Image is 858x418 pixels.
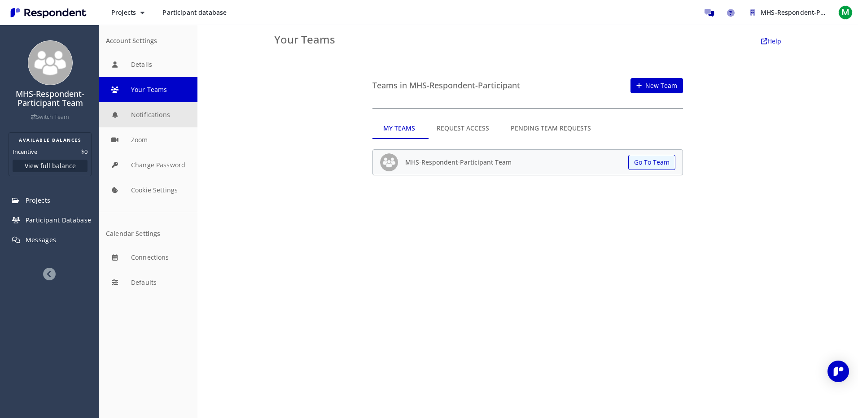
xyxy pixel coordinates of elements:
[31,113,69,121] a: Switch Team
[162,8,227,17] span: Participant database
[274,32,335,47] span: Your Teams
[426,118,500,139] md-tab-item: Request Access
[99,127,197,152] button: Zoom
[111,8,136,17] span: Projects
[761,37,781,45] a: Help
[106,37,190,45] div: Account Settings
[99,52,197,77] button: Details
[26,196,51,205] span: Projects
[99,245,197,270] button: Connections
[28,40,73,85] img: team_avatar_256.png
[155,4,234,21] a: Participant database
[372,81,520,90] h4: Teams in MHS-Respondent-Participant
[6,90,94,108] h4: MHS-Respondent-Participant Team
[827,361,849,382] div: Open Intercom Messenger
[99,77,197,102] button: Your Teams
[405,159,512,165] h5: MHS-Respondent-Participant Team
[9,132,92,176] section: Balance summary
[13,147,37,156] dt: Incentive
[630,78,683,93] a: New Team
[743,4,833,21] button: MHS-Respondent-Participant Team
[106,230,190,238] div: Calendar Settings
[722,4,740,22] a: Help and support
[7,5,90,20] img: Respondent
[372,118,426,139] md-tab-item: My Teams
[380,153,398,171] img: team_avatar_256.png
[99,152,197,178] button: Change Password
[99,102,197,127] button: Notifications
[26,216,92,224] span: Participant Database
[500,118,602,139] md-tab-item: Pending Team Requests
[700,4,718,22] a: Message participants
[99,178,197,203] button: Cookie Settings
[838,5,853,20] span: M
[13,160,88,172] button: View full balance
[836,4,854,21] button: M
[13,136,88,144] h2: AVAILABLE BALANCES
[26,235,57,244] span: Messages
[104,4,152,21] button: Projects
[81,147,88,156] dd: $0
[628,155,675,170] button: Go To Team
[99,270,197,295] button: Defaults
